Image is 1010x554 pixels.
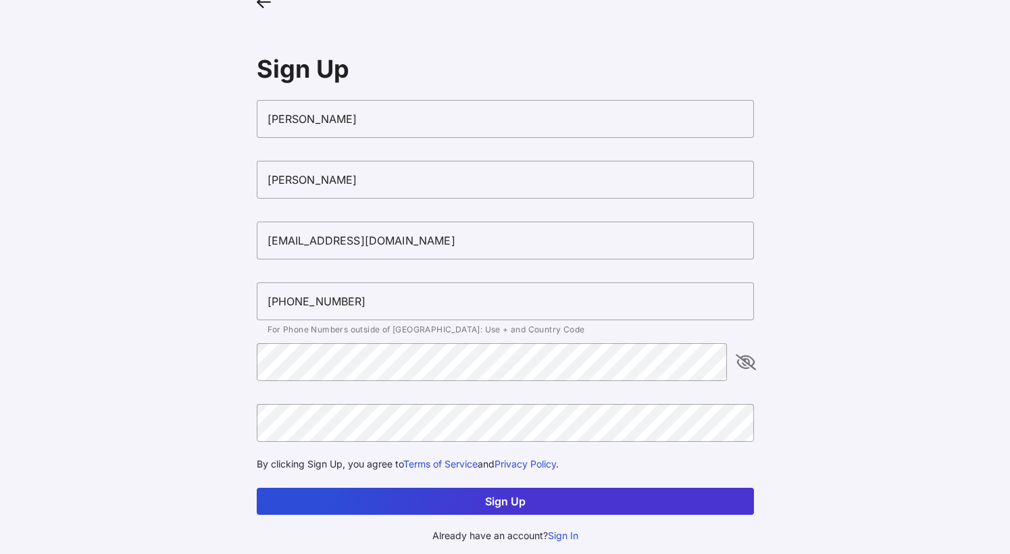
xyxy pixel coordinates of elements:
[495,458,556,470] a: Privacy Policy
[257,488,754,515] button: Sign Up
[257,161,754,199] input: Last Name
[257,528,754,543] div: Already have an account?
[257,100,754,138] input: First Name
[403,458,478,470] a: Terms of Service
[257,457,754,472] div: By clicking Sign Up, you agree to and .
[268,324,585,334] span: For Phone Numbers outside of [GEOGRAPHIC_DATA]: Use + and Country Code
[257,54,754,84] div: Sign Up
[257,282,754,320] input: Phone Number
[257,222,754,259] input: Email
[548,528,578,543] button: Sign In
[738,354,754,370] i: appended action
